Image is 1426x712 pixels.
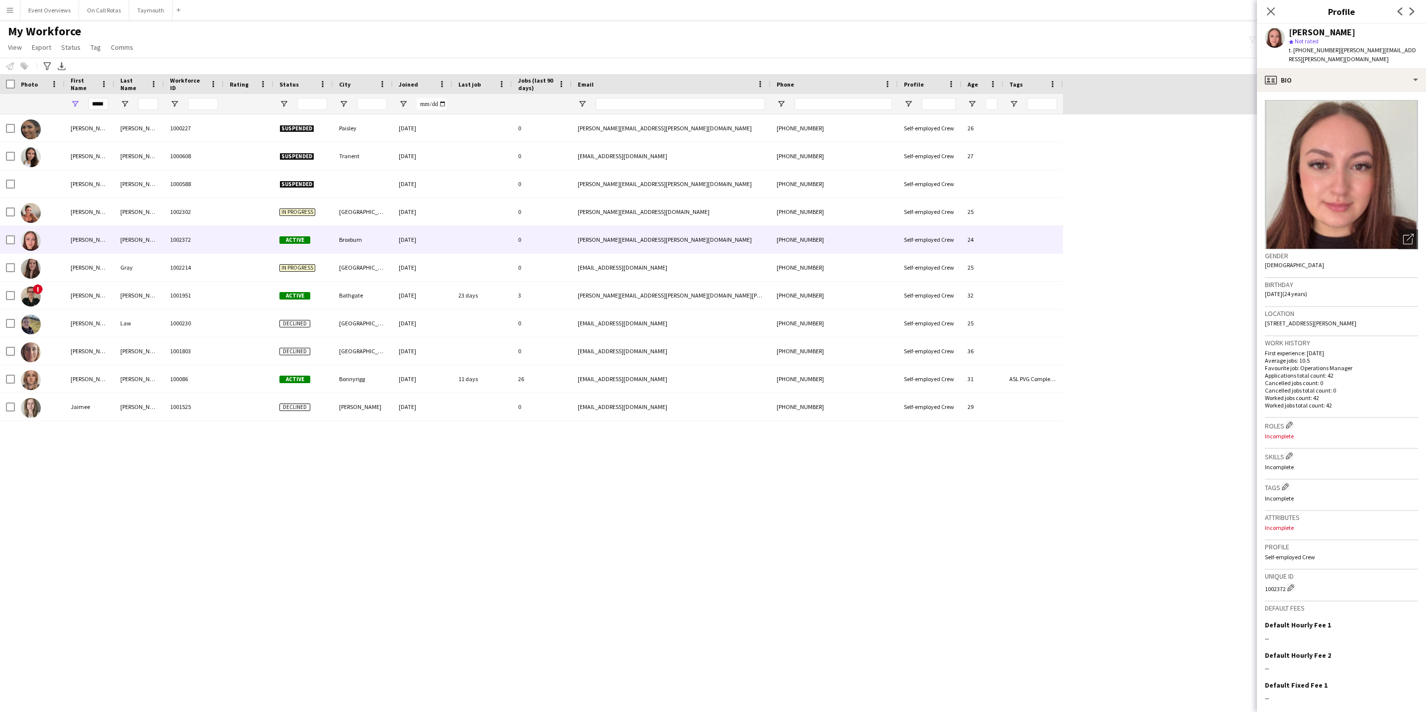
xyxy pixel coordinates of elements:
[518,77,554,92] span: Jobs (last 90 days)
[279,376,310,383] span: Active
[393,393,452,420] div: [DATE]
[417,98,446,110] input: Joined Filter Input
[1265,664,1418,673] div: --
[962,114,1003,142] div: 26
[164,309,224,337] div: 1000230
[279,348,310,355] span: Declined
[279,236,310,244] span: Active
[399,81,418,88] span: Joined
[962,365,1003,393] div: 31
[962,142,1003,170] div: 27
[333,337,393,365] div: [GEOGRAPHIC_DATA]
[898,254,962,281] div: Self-employed Crew
[962,226,1003,253] div: 24
[1265,387,1418,394] p: Cancelled jobs total count: 0
[512,309,572,337] div: 0
[1265,100,1418,249] img: Crew avatar or photo
[968,100,977,108] button: Open Filter Menu
[65,393,114,420] div: Jaimee
[898,226,962,253] div: Self-employed Crew
[65,142,114,170] div: [PERSON_NAME]
[8,24,81,39] span: My Workforce
[21,342,41,362] img: Aimee Macdougall
[1265,357,1418,364] p: Average jobs: 10.5
[512,337,572,365] div: 0
[572,254,771,281] div: [EMAIL_ADDRESS][DOMAIN_NAME]
[1289,46,1416,63] span: | [PERSON_NAME][EMAIL_ADDRESS][PERSON_NAME][DOMAIN_NAME]
[572,365,771,393] div: [EMAIL_ADDRESS][DOMAIN_NAME]
[771,226,898,253] div: [PHONE_NUMBER]
[65,114,114,142] div: [PERSON_NAME]
[333,254,393,281] div: [GEOGRAPHIC_DATA]
[1009,100,1018,108] button: Open Filter Menu
[333,393,393,420] div: [PERSON_NAME]
[170,100,179,108] button: Open Filter Menu
[65,226,114,253] div: [PERSON_NAME]
[1265,463,1418,471] p: Incomplete
[114,365,164,393] div: [PERSON_NAME]
[985,98,997,110] input: Age Filter Input
[114,393,164,420] div: [PERSON_NAME]
[57,41,85,54] a: Status
[922,98,956,110] input: Profile Filter Input
[1009,81,1023,88] span: Tags
[1257,5,1426,18] h3: Profile
[393,365,452,393] div: [DATE]
[87,41,105,54] a: Tag
[572,282,771,309] div: [PERSON_NAME][EMAIL_ADDRESS][PERSON_NAME][DOMAIN_NAME][PERSON_NAME]
[21,231,41,251] img: Aimee Freeland
[898,114,962,142] div: Self-employed Crew
[164,254,224,281] div: 1002214
[512,226,572,253] div: 0
[65,337,114,365] div: [PERSON_NAME]
[111,43,133,52] span: Comms
[1265,402,1418,409] p: Worked jobs total count: 42
[21,398,41,418] img: Jaimee Paul
[333,114,393,142] div: Paisley
[393,114,452,142] div: [DATE]
[279,81,299,88] span: Status
[1289,46,1340,54] span: t. [PHONE_NUMBER]
[114,337,164,365] div: [PERSON_NAME]
[279,404,310,411] span: Declined
[114,282,164,309] div: [PERSON_NAME]
[8,43,22,52] span: View
[512,282,572,309] div: 3
[962,393,1003,420] div: 29
[572,114,771,142] div: [PERSON_NAME][EMAIL_ADDRESS][PERSON_NAME][DOMAIN_NAME]
[21,314,41,334] img: Aimee Law
[1265,432,1418,440] p: Incomplete
[333,365,393,393] div: Bonnyrigg
[393,226,452,253] div: [DATE]
[898,365,962,393] div: Self-employed Crew
[1265,309,1418,318] h3: Location
[297,98,327,110] input: Status Filter Input
[968,81,978,88] span: Age
[279,264,315,272] span: In progress
[164,170,224,198] div: 1000588
[114,254,164,281] div: Gray
[1265,651,1331,660] h3: Default Hourly Fee 2
[129,0,173,20] button: Taymouth
[1265,372,1418,379] p: Applications total count: 42
[1265,542,1418,551] h3: Profile
[333,142,393,170] div: Tranent
[898,337,962,365] div: Self-employed Crew
[452,282,512,309] div: 23 days
[393,142,452,170] div: [DATE]
[1265,319,1356,327] span: [STREET_ADDRESS][PERSON_NAME]
[61,43,81,52] span: Status
[452,365,512,393] div: 11 days
[572,393,771,420] div: [EMAIL_ADDRESS][DOMAIN_NAME]
[1265,583,1418,593] div: 1002372
[120,100,129,108] button: Open Filter Menu
[164,393,224,420] div: 1001525
[1265,681,1328,690] h3: Default Fixed Fee 1
[393,337,452,365] div: [DATE]
[279,153,314,160] span: Suspended
[1295,37,1319,45] span: Not rated
[114,142,164,170] div: [PERSON_NAME]
[164,142,224,170] div: 1000608
[962,198,1003,225] div: 25
[138,98,158,110] input: Last Name Filter Input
